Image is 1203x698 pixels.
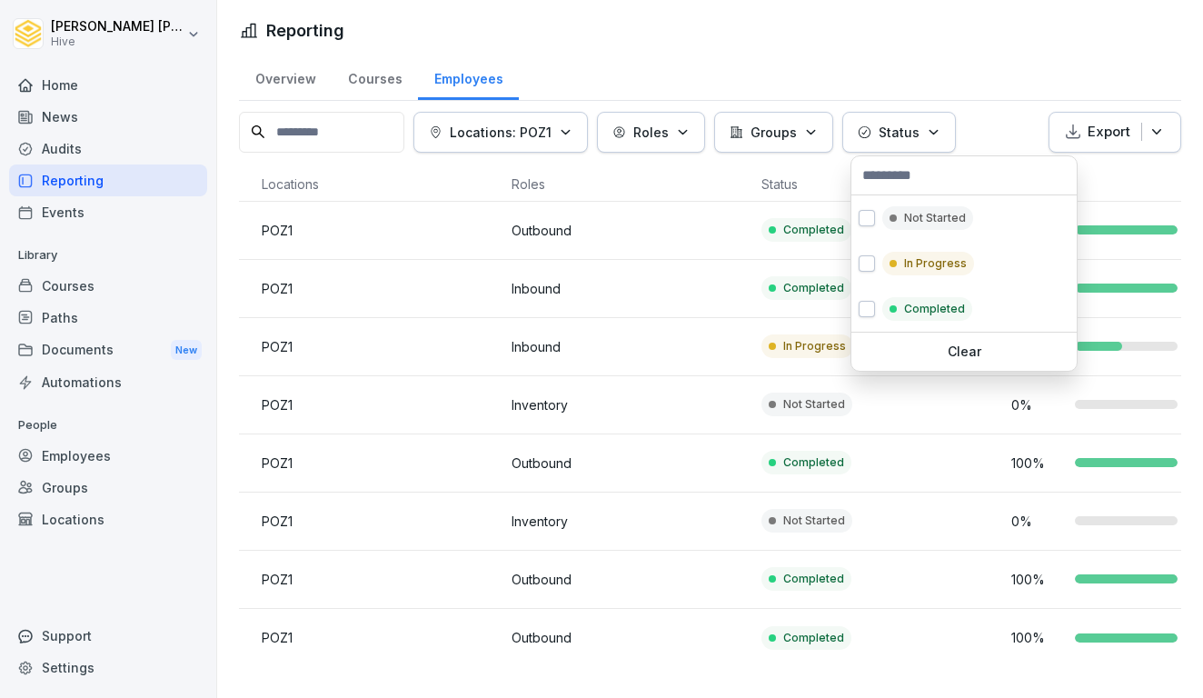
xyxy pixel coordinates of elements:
[859,344,1069,360] p: Clear
[450,123,552,142] p: Locations: POZ1
[904,210,966,226] p: Not Started
[904,255,967,272] p: In Progress
[633,123,669,142] p: Roles
[1088,122,1130,143] p: Export
[751,123,797,142] p: Groups
[904,301,965,317] p: Completed
[879,123,920,142] p: Status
